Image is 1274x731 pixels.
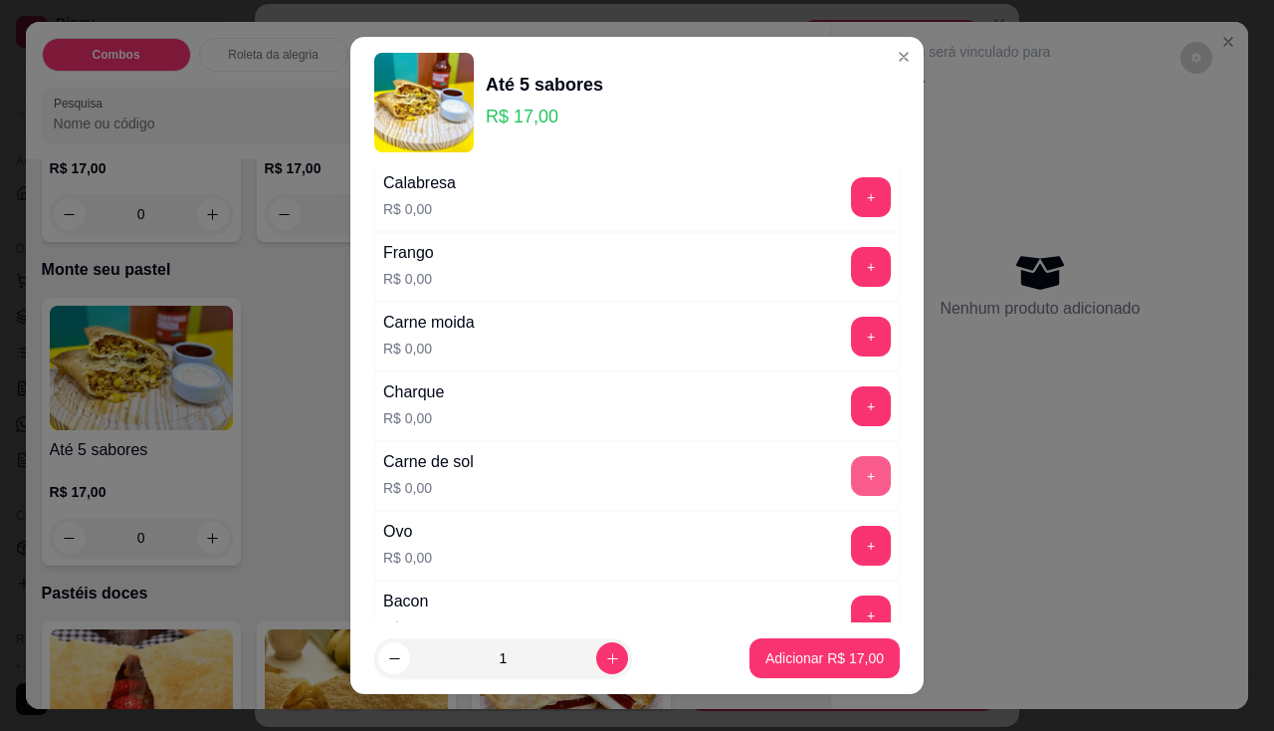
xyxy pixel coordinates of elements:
[383,478,474,498] p: R$ 0,00
[383,380,444,404] div: Charque
[765,648,884,668] p: Adicionar R$ 17,00
[383,311,475,335] div: Carne moida
[486,71,603,99] div: Até 5 sabores
[383,450,474,474] div: Carne de sol
[596,642,628,674] button: increase-product-quantity
[383,241,434,265] div: Frango
[383,339,475,359] p: R$ 0,00
[851,456,891,496] button: add
[383,408,444,428] p: R$ 0,00
[851,596,891,635] button: add
[383,269,434,289] p: R$ 0,00
[486,103,603,130] p: R$ 17,00
[851,177,891,217] button: add
[383,617,432,637] p: R$ 0,00
[851,317,891,357] button: add
[851,386,891,426] button: add
[888,41,920,73] button: Close
[383,520,432,544] div: Ovo
[383,171,456,195] div: Calabresa
[383,199,456,219] p: R$ 0,00
[383,548,432,568] p: R$ 0,00
[383,590,432,613] div: Bacon
[749,638,900,678] button: Adicionar R$ 17,00
[851,526,891,566] button: add
[378,642,410,674] button: decrease-product-quantity
[851,247,891,287] button: add
[374,53,474,152] img: product-image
